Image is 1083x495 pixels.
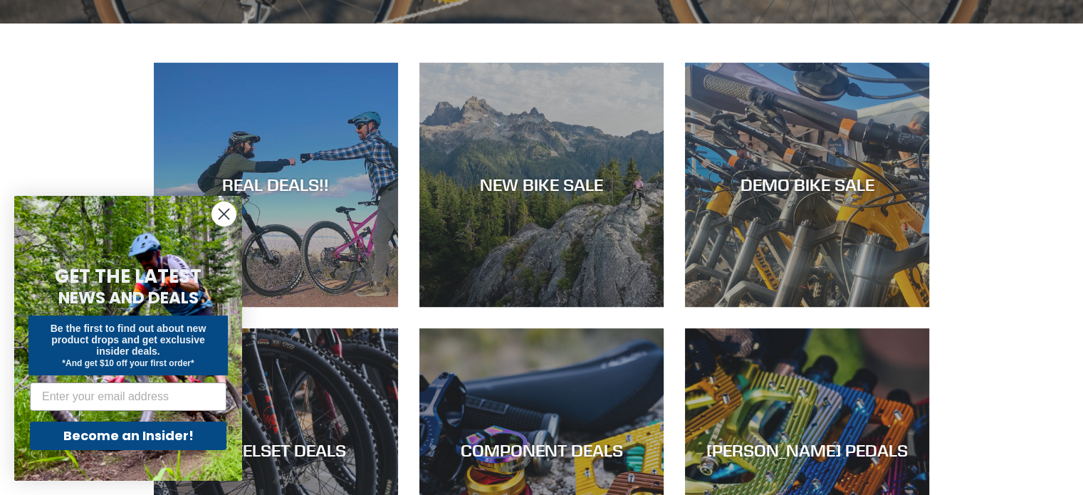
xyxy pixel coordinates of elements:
div: NEW BIKE SALE [419,174,664,195]
a: REAL DEALS!! [154,63,398,307]
div: DEMO BIKE SALE [685,174,929,195]
div: [PERSON_NAME] PEDALS [685,440,929,461]
button: Become an Insider! [30,422,226,450]
span: Be the first to find out about new product drops and get exclusive insider deals. [51,323,206,357]
input: Enter your email address [30,382,226,411]
div: REAL DEALS!! [154,174,398,195]
button: Close dialog [211,202,236,226]
a: DEMO BIKE SALE [685,63,929,307]
div: COMPONENT DEALS [419,440,664,461]
span: *And get $10 off your first order* [62,358,194,368]
a: NEW BIKE SALE [419,63,664,307]
span: NEWS AND DEALS [58,286,199,309]
div: WHEELSET DEALS [154,440,398,461]
span: GET THE LATEST [55,264,202,289]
